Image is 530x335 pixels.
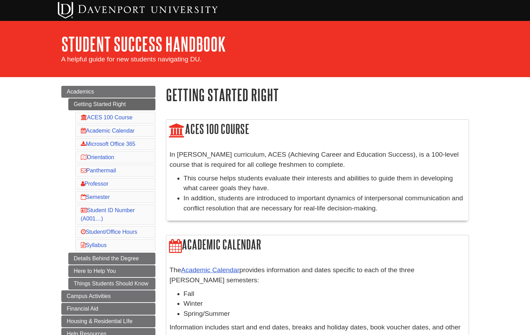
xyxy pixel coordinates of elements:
a: Housing & Residential LIfe [61,315,155,327]
li: Winter [184,299,465,309]
a: Things Students Should Know [68,278,155,290]
a: Academic Calendar [81,128,135,134]
li: Fall [184,289,465,299]
span: Academics [67,89,94,95]
a: Academic Calendar [181,266,239,274]
h2: ACES 100 Course [166,120,469,140]
a: Details Behind the Degree [68,253,155,265]
li: Spring/Summer [184,309,465,319]
a: Panthermail [81,167,116,173]
span: Financial Aid [67,306,99,312]
a: Getting Started Right [68,98,155,110]
a: Student/Office Hours [81,229,137,235]
h2: Academic Calendar [166,235,469,255]
a: Academics [61,86,155,98]
p: The provides information and dates specific to each of the three [PERSON_NAME] semesters: [170,265,465,285]
a: Student Success Handbook [61,33,226,55]
span: Campus Activities [67,293,111,299]
span: Housing & Residential LIfe [67,318,133,324]
a: Student ID Number (A001…) [81,207,135,222]
li: In addition, students are introduced to important dynamics of interpersonal communication and con... [184,193,465,214]
a: Financial Aid [61,303,155,315]
a: Microsoft Office 365 [81,141,136,147]
img: Davenport University [58,2,218,18]
a: Campus Activities [61,290,155,302]
h1: Getting Started Right [166,86,469,104]
a: Semester [81,194,110,200]
p: In [PERSON_NAME] curriculum, ACES (Achieving Career and Education Success), is a 100-level course... [170,150,465,170]
a: Syllabus [81,242,107,248]
span: A helpful guide for new students navigating DU. [61,55,202,63]
li: This course helps students evaluate their interests and abilities to guide them in developing wha... [184,173,465,194]
a: Here to Help You [68,265,155,277]
a: Professor [81,181,108,187]
a: Orientation [81,154,114,160]
a: ACES 100 Course [81,114,133,120]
